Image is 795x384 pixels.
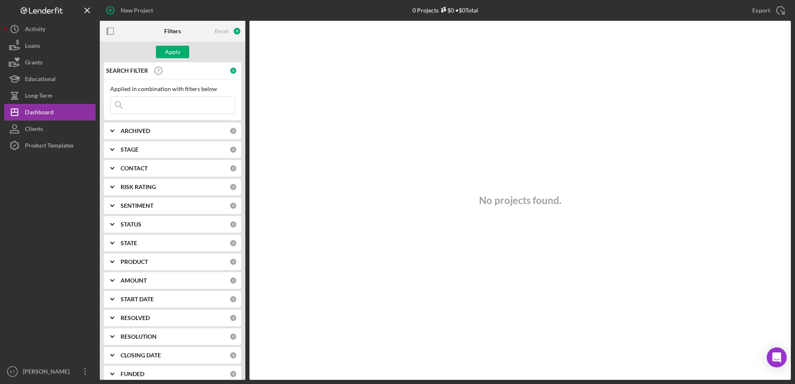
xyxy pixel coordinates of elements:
b: CONTACT [121,165,148,172]
b: ARCHIVED [121,128,150,134]
b: FUNDED [121,371,144,377]
div: Product Templates [25,137,74,156]
div: 0 [230,202,237,209]
h3: No projects found. [479,194,561,206]
button: Product Templates [4,137,96,154]
button: Dashboard [4,104,96,121]
b: RESOLVED [121,315,150,321]
div: 0 [230,127,237,135]
b: SEARCH FILTER [106,67,148,74]
b: AMOUNT [121,277,147,284]
b: START DATE [121,296,154,303]
div: 0 [230,67,237,74]
div: Educational [25,71,56,89]
button: Clients [4,121,96,137]
div: Open Intercom Messenger [767,347,787,367]
b: STATUS [121,221,141,228]
b: STATE [121,240,137,246]
div: 0 [230,352,237,359]
div: 0 [230,239,237,247]
b: SENTIMENT [121,202,153,209]
div: Dashboard [25,104,54,123]
div: 0 [230,258,237,266]
button: Loans [4,37,96,54]
div: 0 [230,183,237,191]
b: RISK RATING [121,184,156,190]
button: Export [744,2,791,19]
div: Clients [25,121,43,139]
button: ET[PERSON_NAME] [4,363,96,380]
div: 0 [230,165,237,172]
div: 0 [233,27,241,35]
div: 0 [230,295,237,303]
div: Apply [165,46,180,58]
div: 0 [230,370,237,378]
b: CLOSING DATE [121,352,161,359]
div: Export [752,2,770,19]
div: Reset [215,28,229,34]
b: Filters [164,28,181,34]
button: Apply [156,46,189,58]
div: [PERSON_NAME] [21,363,75,382]
text: ET [10,369,15,374]
div: $0 [439,7,454,14]
button: Long-Term [4,87,96,104]
div: New Project [121,2,153,19]
button: Activity [4,21,96,37]
div: Applied in combination with filters below [110,86,235,92]
div: 0 [230,314,237,322]
b: PRODUCT [121,258,148,265]
div: Loans [25,37,40,56]
div: Long-Term [25,87,52,106]
div: 0 [230,146,237,153]
div: 0 Projects • $0 Total [412,7,478,14]
b: RESOLUTION [121,333,157,340]
button: New Project [100,2,161,19]
div: Activity [25,21,45,39]
button: Educational [4,71,96,87]
div: 0 [230,333,237,340]
b: STAGE [121,146,138,153]
div: Grants [25,54,42,73]
div: 0 [230,221,237,228]
div: 0 [230,277,237,284]
button: Grants [4,54,96,71]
